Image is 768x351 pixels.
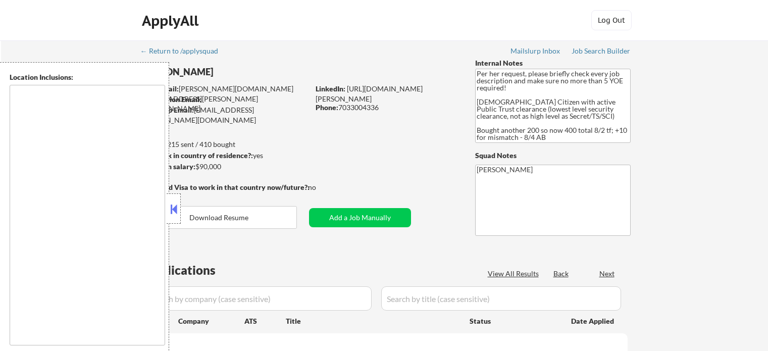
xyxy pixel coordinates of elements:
[142,84,309,114] div: [PERSON_NAME][DOMAIN_NAME][EMAIL_ADDRESS][PERSON_NAME][DOMAIN_NAME]
[141,206,297,229] button: Download Resume
[316,84,345,93] strong: LinkedIn:
[140,47,228,55] div: ← Return to /applysquad
[316,103,458,113] div: 7033004336
[144,264,244,276] div: Applications
[488,269,542,279] div: View All Results
[599,269,616,279] div: Next
[470,312,556,330] div: Status
[475,58,631,68] div: Internal Notes
[141,139,309,149] div: 215 sent / 410 bought
[142,12,201,29] div: ApplyAll
[286,316,460,326] div: Title
[553,269,570,279] div: Back
[316,84,423,103] a: [URL][DOMAIN_NAME][PERSON_NAME]
[178,316,244,326] div: Company
[141,151,253,160] strong: Can work in country of residence?:
[316,103,338,112] strong: Phone:
[308,182,337,192] div: no
[141,183,310,191] strong: Will need Visa to work in that country now/future?:
[591,10,632,30] button: Log Out
[244,316,286,326] div: ATS
[140,47,228,57] a: ← Return to /applysquad
[571,316,616,326] div: Date Applied
[475,151,631,161] div: Squad Notes
[10,72,165,82] div: Location Inclusions:
[141,66,349,78] div: [PERSON_NAME]
[510,47,561,57] a: Mailslurp Inbox
[141,162,309,172] div: $90,000
[510,47,561,55] div: Mailslurp Inbox
[572,47,631,55] div: Job Search Builder
[381,286,621,311] input: Search by title (case sensitive)
[144,286,372,311] input: Search by company (case sensitive)
[309,208,411,227] button: Add a Job Manually
[141,105,309,125] div: [EMAIL_ADDRESS][PERSON_NAME][DOMAIN_NAME]
[141,151,306,161] div: yes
